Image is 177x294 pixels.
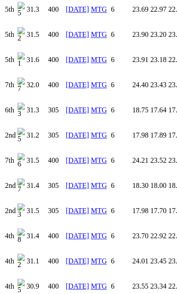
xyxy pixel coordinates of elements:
[5,224,16,248] td: 4th
[48,48,65,72] td: 400
[5,249,16,273] td: 4th
[5,148,16,173] td: 7th
[66,5,89,13] a: [DATE]
[132,174,149,198] td: 18.30
[66,31,89,38] a: [DATE]
[150,224,167,248] td: 22.92
[48,73,65,97] td: 400
[150,174,167,198] td: 18.00
[91,156,107,164] a: MTG
[91,232,107,240] a: MTG
[110,98,131,122] td: 6
[132,199,149,223] td: 17.98
[18,279,25,294] img: 5
[66,156,89,164] a: [DATE]
[66,131,89,139] a: [DATE]
[110,73,131,97] td: 6
[150,148,167,173] td: 23.52
[5,199,16,223] td: 2nd
[18,77,25,93] img: 7
[18,228,25,244] img: 8
[5,174,16,198] td: 2nd
[18,153,25,168] img: 6
[26,48,47,72] td: 31.6
[132,73,149,97] td: 24.40
[110,224,131,248] td: 6
[26,199,47,223] td: 31.5
[132,22,149,47] td: 23.90
[91,207,107,214] a: MTG
[48,249,65,273] td: 400
[5,22,16,47] td: 5th
[26,22,47,47] td: 31.5
[132,148,149,173] td: 24.21
[150,123,167,147] td: 17.89
[66,232,89,240] a: [DATE]
[26,148,47,173] td: 31.5
[110,22,131,47] td: 6
[48,22,65,47] td: 400
[91,56,107,63] a: MTG
[91,106,107,114] a: MTG
[66,81,89,89] a: [DATE]
[48,98,65,122] td: 305
[26,123,47,147] td: 31.2
[5,48,16,72] td: 5th
[66,182,89,189] a: [DATE]
[48,123,65,147] td: 305
[91,5,107,13] a: MTG
[91,257,107,265] a: MTG
[66,106,89,114] a: [DATE]
[18,27,25,42] img: 2
[18,254,25,269] img: 2
[150,199,167,223] td: 17.70
[150,73,167,97] td: 23.43
[132,249,149,273] td: 24.01
[18,52,25,67] img: 1
[132,123,149,147] td: 17.98
[150,22,167,47] td: 23.20
[91,282,107,290] a: MTG
[110,123,131,147] td: 6
[48,199,65,223] td: 305
[110,48,131,72] td: 6
[150,249,167,273] td: 23.45
[66,282,89,290] a: [DATE]
[26,73,47,97] td: 32.0
[66,56,89,63] a: [DATE]
[48,224,65,248] td: 400
[48,174,65,198] td: 305
[5,73,16,97] td: 7th
[110,148,131,173] td: 6
[5,98,16,122] td: 6th
[18,178,25,193] img: 7
[26,174,47,198] td: 31.4
[150,98,167,122] td: 17.64
[26,98,47,122] td: 31.3
[18,2,25,17] img: 5
[132,98,149,122] td: 18.75
[18,203,25,218] img: 3
[110,174,131,198] td: 6
[132,224,149,248] td: 23.70
[110,199,131,223] td: 6
[5,123,16,147] td: 2nd
[91,81,107,89] a: MTG
[26,249,47,273] td: 31.1
[150,48,167,72] td: 23.18
[91,31,107,38] a: MTG
[18,128,25,143] img: 5
[48,148,65,173] td: 400
[66,207,89,214] a: [DATE]
[91,131,107,139] a: MTG
[26,224,47,248] td: 31.4
[91,182,107,189] a: MTG
[66,257,89,265] a: [DATE]
[18,102,25,118] img: 3
[132,48,149,72] td: 23.91
[110,249,131,273] td: 6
